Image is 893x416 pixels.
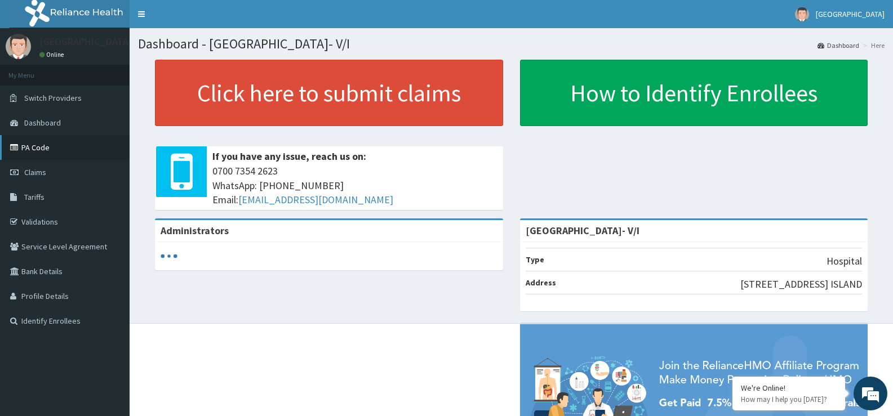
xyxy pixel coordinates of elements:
li: Here [860,41,885,50]
img: User Image [6,34,31,59]
span: 0700 7354 2623 WhatsApp: [PHONE_NUMBER] Email: [212,164,497,207]
span: [GEOGRAPHIC_DATA] [816,9,885,19]
div: We're Online! [741,383,837,393]
b: Type [526,254,544,265]
strong: [GEOGRAPHIC_DATA]- V/I [526,224,639,237]
span: Claims [24,167,46,177]
a: Click here to submit claims [155,60,503,126]
b: If you have any issue, reach us on: [212,150,366,163]
img: User Image [795,7,809,21]
h1: Dashboard - [GEOGRAPHIC_DATA]- V/I [138,37,885,51]
p: [GEOGRAPHIC_DATA] [39,37,132,47]
span: Tariffs [24,192,45,202]
span: Switch Providers [24,93,82,103]
svg: audio-loading [161,248,177,265]
span: Dashboard [24,118,61,128]
a: Online [39,51,66,59]
p: Hospital [827,254,862,269]
a: Dashboard [818,41,859,50]
p: How may I help you today? [741,395,837,404]
a: [EMAIL_ADDRESS][DOMAIN_NAME] [238,193,393,206]
b: Address [526,278,556,288]
b: Administrators [161,224,229,237]
a: How to Identify Enrollees [520,60,868,126]
p: [STREET_ADDRESS] ISLAND [740,277,862,292]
